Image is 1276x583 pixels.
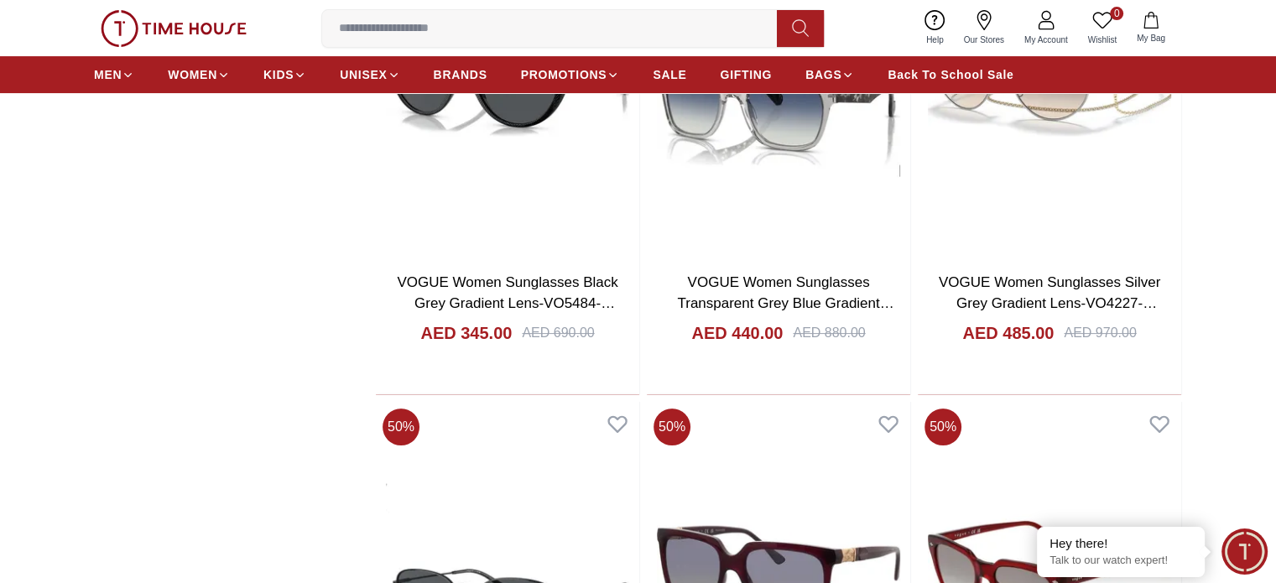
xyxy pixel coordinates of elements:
[168,66,217,83] span: WOMEN
[962,321,1054,345] h4: AED 485.00
[94,66,122,83] span: MEN
[168,60,230,90] a: WOMEN
[939,274,1160,333] a: VOGUE Women Sunglasses Silver Grey Gradient Lens-VO4227-S323/11
[263,66,294,83] span: KIDS
[888,66,1013,83] span: Back To School Sale
[653,66,686,83] span: SALE
[924,409,961,445] span: 50 %
[653,60,686,90] a: SALE
[793,323,865,343] div: AED 880.00
[1130,32,1172,44] span: My Bag
[720,60,772,90] a: GIFTING
[805,60,854,90] a: BAGS
[1081,34,1123,46] span: Wishlist
[521,66,607,83] span: PROMOTIONS
[1064,323,1136,343] div: AED 970.00
[919,34,950,46] span: Help
[1110,7,1123,20] span: 0
[654,409,690,445] span: 50 %
[954,7,1014,49] a: Our Stores
[397,274,617,333] a: VOGUE Women Sunglasses Black Grey Gradient Lens-VO5484-SW44/87
[434,66,487,83] span: BRANDS
[521,60,620,90] a: PROMOTIONS
[1049,554,1192,568] p: Talk to our watch expert!
[888,60,1013,90] a: Back To School Sale
[383,409,419,445] span: 50 %
[1221,528,1268,575] div: Chat Widget
[1127,8,1175,48] button: My Bag
[522,323,594,343] div: AED 690.00
[340,66,387,83] span: UNISEX
[263,60,306,90] a: KIDS
[720,66,772,83] span: GIFTING
[805,66,841,83] span: BAGS
[691,321,783,345] h4: AED 440.00
[916,7,954,49] a: Help
[1018,34,1075,46] span: My Account
[101,10,247,47] img: ...
[340,60,399,90] a: UNISEX
[434,60,487,90] a: BRANDS
[677,274,893,333] a: VOGUE Women Sunglasses Transparent Grey Blue Gradient Lens-VO5490-S2820L
[1078,7,1127,49] a: 0Wishlist
[94,60,134,90] a: MEN
[957,34,1011,46] span: Our Stores
[420,321,512,345] h4: AED 345.00
[1049,535,1192,552] div: Hey there!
